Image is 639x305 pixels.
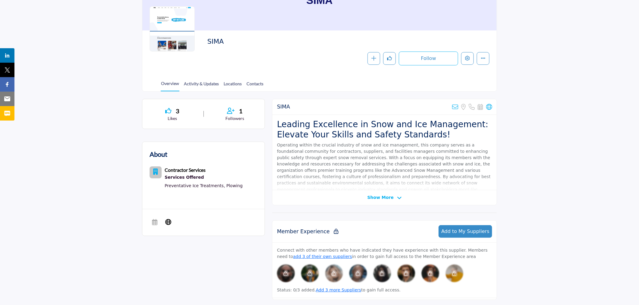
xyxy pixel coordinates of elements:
img: image [325,264,343,282]
button: More details [477,52,489,65]
img: image [397,264,415,282]
h2: SIMA [277,104,290,110]
img: image [349,264,367,282]
div: Please rate 5 vendors to connect with members. [421,264,439,282]
img: image [277,264,295,282]
h2: Leading Excellence in Snow and Ice Management: Elevate Your Skills and Safety Standards! [277,119,492,140]
div: Please rate 5 vendors to connect with members. [277,264,295,282]
div: Please rate 5 vendors to connect with members. [349,264,367,282]
button: Category Icon [150,166,162,178]
button: Follow [399,52,458,65]
div: Please rate 5 vendors to connect with members. [301,264,319,282]
a: Preventative Ice Treatments, [165,183,225,188]
button: Like [383,52,396,65]
h2: About [150,149,167,159]
p: Status: 0/3 added. to gain full access. [277,287,492,293]
a: Activity & Updates [184,80,219,91]
a: Add 3 more Suppliers [316,288,361,292]
p: Followers [212,115,258,121]
div: Please rate 5 vendors to connect with members. [445,264,464,282]
img: image [301,264,319,282]
span: 3 [176,106,179,115]
div: Services Offered refers to the specific products, assistance, or expertise a business provides to... [165,174,243,181]
p: Likes [150,115,195,121]
a: Overview [161,80,179,91]
a: Contacts [246,80,264,91]
a: add 3 of their own suppliers [293,254,352,259]
img: image [421,264,439,282]
span: Add to My Suppliers [441,228,489,234]
div: Please rate 5 vendors to connect with members. [397,264,415,282]
a: Locations [223,80,242,91]
a: Services Offered [165,174,243,181]
img: image [373,264,391,282]
span: 1 [239,106,243,115]
div: Please rate 5 vendors to connect with members. [373,264,391,282]
a: Plowing [226,183,243,188]
a: Contractor Services [165,168,206,173]
h2: SIMA [207,38,373,46]
button: Edit company [461,52,474,65]
button: Add to My Suppliers [439,225,492,238]
div: Please rate 5 vendors to connect with members. [325,264,343,282]
span: Show More [367,194,393,201]
b: Contractor Services [165,167,206,173]
img: image [445,264,464,282]
p: Connect with other members who have indicated they have experience with this supplier. Members ne... [277,247,492,260]
p: Operating within the crucial industry of snow and ice management, this company serves as a founda... [277,142,492,199]
h2: Member Experience [277,228,338,235]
